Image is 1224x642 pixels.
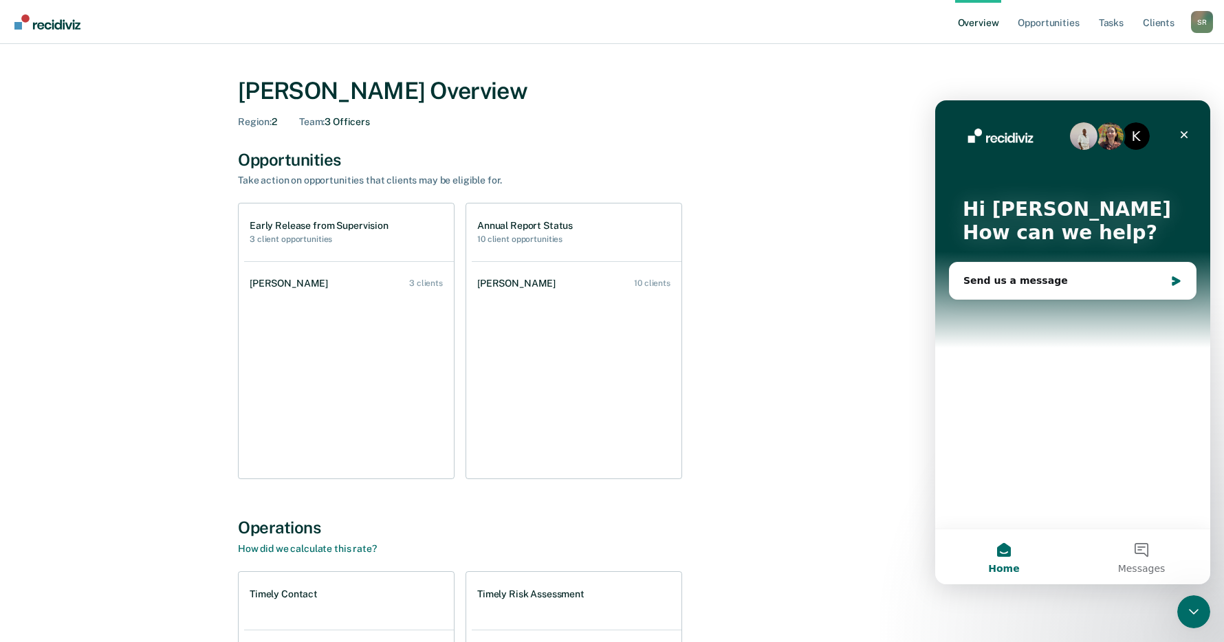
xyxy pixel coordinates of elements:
[299,116,370,128] div: 3 Officers
[250,588,318,600] h1: Timely Contact
[250,234,389,244] h2: 3 client opportunities
[1191,11,1213,33] div: S R
[935,100,1210,584] iframe: Intercom live chat
[238,150,986,170] div: Opportunities
[250,278,334,289] div: [PERSON_NAME]
[250,220,389,232] h1: Early Release from Supervision
[238,77,986,105] div: [PERSON_NAME] Overview
[477,278,561,289] div: [PERSON_NAME]
[477,234,573,244] h2: 10 client opportunities
[238,116,277,128] div: 2
[477,588,584,600] h1: Timely Risk Assessment
[409,278,443,288] div: 3 clients
[238,116,272,127] span: Region :
[634,278,670,288] div: 10 clients
[299,116,325,127] span: Team :
[244,264,454,303] a: [PERSON_NAME] 3 clients
[238,518,986,538] div: Operations
[14,14,80,30] img: Recidiviz
[238,543,377,554] a: How did we calculate this rate?
[1191,11,1213,33] button: Profile dropdown button
[238,175,719,186] div: Take action on opportunities that clients may be eligible for.
[1177,595,1210,628] iframe: Intercom live chat
[477,220,573,232] h1: Annual Report Status
[472,264,681,303] a: [PERSON_NAME] 10 clients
